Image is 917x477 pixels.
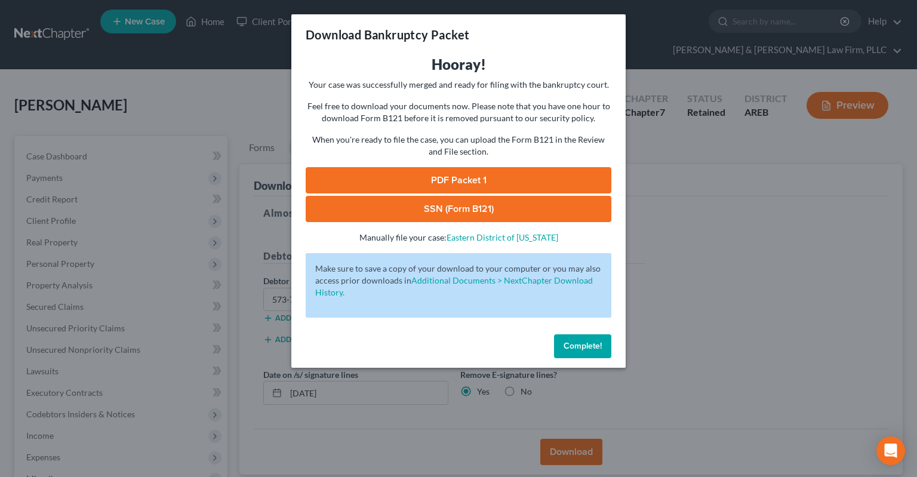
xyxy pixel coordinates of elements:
[306,134,611,158] p: When you're ready to file the case, you can upload the Form B121 in the Review and File section.
[306,55,611,74] h3: Hooray!
[306,100,611,124] p: Feel free to download your documents now. Please note that you have one hour to download Form B12...
[306,79,611,91] p: Your case was successfully merged and ready for filing with the bankruptcy court.
[564,341,602,351] span: Complete!
[306,232,611,244] p: Manually file your case:
[876,436,905,465] div: Open Intercom Messenger
[447,232,558,242] a: Eastern District of [US_STATE]
[306,26,469,43] h3: Download Bankruptcy Packet
[315,275,593,297] a: Additional Documents > NextChapter Download History.
[306,167,611,193] a: PDF Packet 1
[306,196,611,222] a: SSN (Form B121)
[315,263,602,298] p: Make sure to save a copy of your download to your computer or you may also access prior downloads in
[554,334,611,358] button: Complete!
